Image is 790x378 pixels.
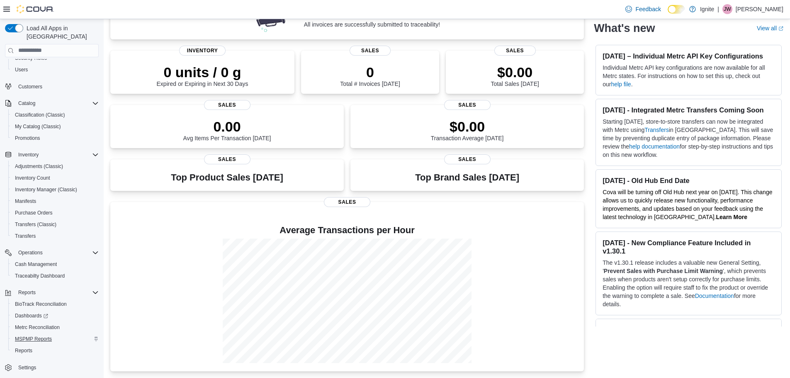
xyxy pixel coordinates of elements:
button: Manifests [8,195,102,207]
a: Transfers (Classic) [12,219,60,229]
a: Inventory Manager (Classic) [12,185,80,195]
span: Manifests [12,196,99,206]
span: Purchase Orders [12,208,99,218]
p: $0.00 [431,118,504,135]
span: Reports [15,288,99,298]
button: Catalog [2,98,102,109]
p: Ignite [700,4,714,14]
button: Reports [2,287,102,298]
input: Dark Mode [668,5,685,14]
span: Cova will be turning off Old Hub next year on [DATE]. This change allows us to quickly release ne... [603,189,772,220]
span: Sales [350,46,391,56]
span: MSPMP Reports [15,336,52,342]
img: Cova [17,5,54,13]
p: [PERSON_NAME] [736,4,783,14]
a: Reports [12,346,36,356]
p: 0 units / 0 g [157,64,248,80]
button: Customers [2,80,102,93]
span: Sales [444,154,491,164]
span: Cash Management [12,259,99,269]
a: Dashboards [8,310,102,322]
button: Inventory [15,150,42,160]
button: Reports [8,345,102,356]
span: Settings [15,362,99,373]
span: My Catalog (Classic) [15,123,61,130]
div: Expired or Expiring in Next 30 Days [157,64,248,87]
a: Dashboards [12,311,51,321]
h3: [DATE] - Old Hub End Date [603,176,775,185]
span: Dashboards [15,312,48,319]
span: Inventory [18,151,39,158]
button: Inventory [2,149,102,161]
button: Promotions [8,132,102,144]
h3: Top Brand Sales [DATE] [415,173,519,183]
h2: What's new [594,22,655,35]
span: Adjustments (Classic) [15,163,63,170]
a: View allExternal link [757,25,783,32]
a: Adjustments (Classic) [12,161,66,171]
p: | [717,4,719,14]
button: Cash Management [8,259,102,270]
div: Total # Invoices [DATE] [340,64,400,87]
span: Metrc Reconciliation [15,324,60,331]
span: Transfers [12,231,99,241]
span: Users [12,65,99,75]
span: Classification (Classic) [15,112,65,118]
h3: Top Product Sales [DATE] [171,173,283,183]
div: Joshua Woodham [722,4,732,14]
a: Transfers [644,127,669,133]
span: Inventory Manager (Classic) [15,186,77,193]
a: My Catalog (Classic) [12,122,64,132]
button: Operations [2,247,102,259]
span: Sales [324,197,370,207]
p: Individual Metrc API key configurations are now available for all Metrc states. For instructions ... [603,63,775,88]
button: Inventory Count [8,172,102,184]
span: Load All Apps in [GEOGRAPHIC_DATA] [23,24,99,41]
button: Reports [15,288,39,298]
span: Inventory Count [12,173,99,183]
span: Metrc Reconciliation [12,322,99,332]
a: BioTrack Reconciliation [12,299,70,309]
button: Inventory Manager (Classic) [8,184,102,195]
a: help documentation [629,143,680,150]
a: Customers [15,82,46,92]
svg: External link [778,26,783,31]
a: Purchase Orders [12,208,56,218]
span: Inventory [179,46,226,56]
span: Transfers (Classic) [12,219,99,229]
a: Users [12,65,31,75]
span: Inventory Count [15,175,50,181]
span: Traceabilty Dashboard [15,273,65,279]
span: Inventory Manager (Classic) [12,185,99,195]
a: Manifests [12,196,39,206]
p: 0.00 [183,118,271,135]
h3: [DATE] - New Compliance Feature Included in v1.30.1 [603,239,775,255]
a: Learn More [716,214,747,220]
p: Starting [DATE], store-to-store transfers can now be integrated with Metrc using in [GEOGRAPHIC_D... [603,117,775,159]
button: My Catalog (Classic) [8,121,102,132]
span: Reports [18,289,36,296]
a: Documentation [695,293,734,299]
button: Users [8,64,102,76]
h3: [DATE] – Individual Metrc API Key Configurations [603,52,775,60]
span: Users [15,66,28,73]
p: 0 [340,64,400,80]
a: Classification (Classic) [12,110,68,120]
span: JW [724,4,731,14]
div: Transaction Average [DATE] [431,118,504,141]
span: Traceabilty Dashboard [12,271,99,281]
div: Total Sales [DATE] [491,64,539,87]
a: Inventory Count [12,173,53,183]
span: BioTrack Reconciliation [12,299,99,309]
span: Operations [18,249,43,256]
span: Sales [204,154,250,164]
span: Inventory [15,150,99,160]
span: MSPMP Reports [12,334,99,344]
span: Feedback [635,5,661,13]
button: Transfers [8,230,102,242]
span: Promotions [15,135,40,141]
span: Purchase Orders [15,210,53,216]
p: The v1.30.1 release includes a valuable new General Setting, ' ', which prevents sales when produ... [603,259,775,308]
span: BioTrack Reconciliation [15,301,67,307]
span: Promotions [12,133,99,143]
